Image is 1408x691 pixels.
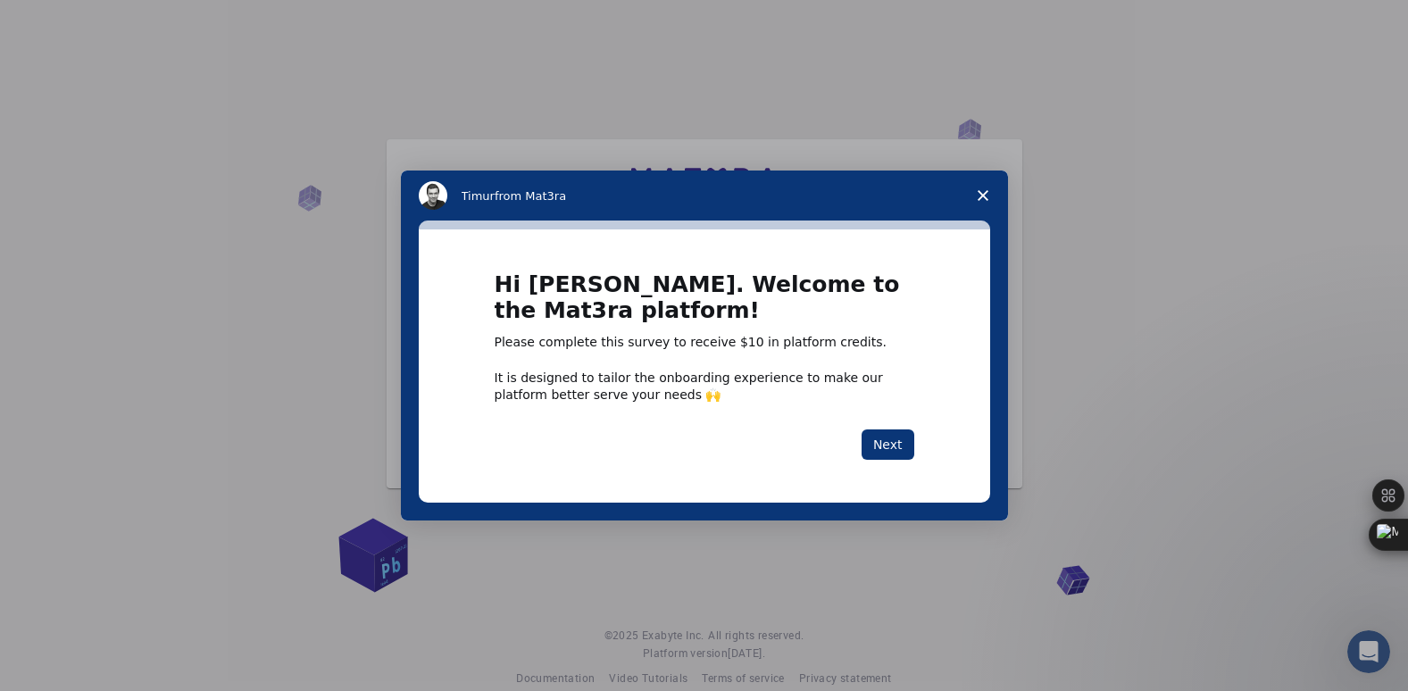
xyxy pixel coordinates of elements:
span: Support [36,12,100,29]
span: Close survey [958,171,1008,221]
img: Profile image for Timur [419,181,447,210]
div: Please complete this survey to receive $10 in platform credits. [495,334,914,352]
span: from Mat3ra [495,189,566,203]
button: Next [862,429,914,460]
span: Timur [462,189,495,203]
h1: Hi [PERSON_NAME]. Welcome to the Mat3ra platform! [495,272,914,334]
div: It is designed to tailor the onboarding experience to make our platform better serve your needs 🙌 [495,370,914,402]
